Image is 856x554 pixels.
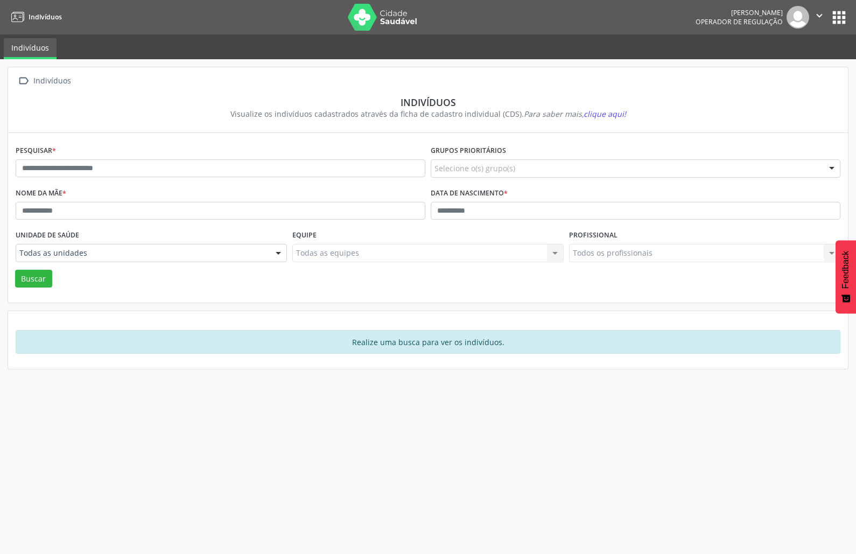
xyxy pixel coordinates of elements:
label: Nome da mãe [16,185,66,202]
div: Realize uma busca para ver os indivíduos. [16,330,840,354]
img: img [787,6,809,29]
div: Indivíduos [31,73,73,89]
div: Indivíduos [23,96,833,108]
span: Operador de regulação [696,17,783,26]
button:  [809,6,830,29]
label: Pesquisar [16,143,56,159]
button: Buscar [15,270,52,288]
button: Feedback - Mostrar pesquisa [836,240,856,313]
a: Indivíduos [4,38,57,59]
span: Indivíduos [29,12,62,22]
div: [PERSON_NAME] [696,8,783,17]
i:  [16,73,31,89]
label: Profissional [569,227,618,244]
span: Feedback [841,251,851,289]
label: Data de nascimento [431,185,508,202]
span: Todas as unidades [19,248,265,258]
label: Grupos prioritários [431,143,506,159]
div: Visualize os indivíduos cadastrados através da ficha de cadastro individual (CDS). [23,108,833,120]
i:  [813,10,825,22]
i: Para saber mais, [524,109,626,119]
span: Selecione o(s) grupo(s) [434,163,515,174]
button: apps [830,8,848,27]
label: Unidade de saúde [16,227,79,244]
span: clique aqui! [584,109,626,119]
a:  Indivíduos [16,73,73,89]
a: Indivíduos [8,8,62,26]
label: Equipe [292,227,317,244]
